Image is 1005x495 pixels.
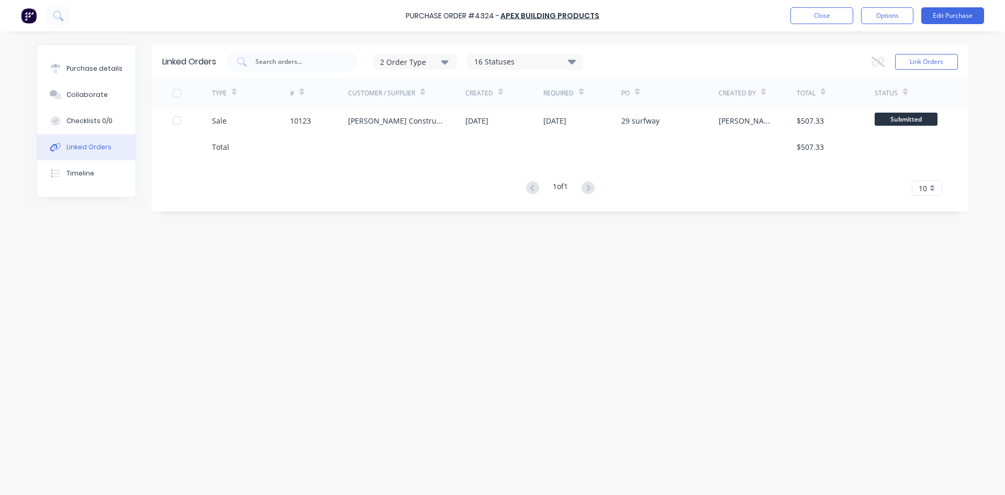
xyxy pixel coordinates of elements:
div: Status [875,89,898,98]
div: Total [212,141,229,152]
a: Apex Building Products [500,10,599,21]
div: $507.33 [797,115,824,126]
div: Required [543,89,574,98]
div: [DATE] [543,115,566,126]
div: Checklists 0/0 [66,116,113,126]
button: 2 Order Type [373,54,457,70]
div: Created [465,89,493,98]
div: Collaborate [66,90,108,100]
input: Search orders... [254,57,341,67]
div: 29 surfway [621,115,660,126]
div: # [290,89,294,98]
div: 16 Statuses [468,56,582,68]
button: Checklists 0/0 [37,108,136,134]
div: [PERSON_NAME] [719,115,776,126]
button: Timeline [37,160,136,186]
div: Created By [719,89,756,98]
div: 2 Order Type [380,56,450,67]
div: 1 of 1 [553,181,568,196]
img: Factory [21,8,37,24]
button: Purchase details [37,56,136,82]
div: $507.33 [797,141,824,152]
div: PO [621,89,630,98]
div: 10123 [290,115,311,126]
button: Options [861,7,913,24]
div: Timeline [66,169,94,178]
div: Purchase details [66,64,122,73]
div: Purchase Order #4324 - [406,10,499,21]
button: Close [790,7,853,24]
div: Total [797,89,816,98]
div: Customer / Supplier [348,89,415,98]
button: Edit Purchase [921,7,984,24]
span: Submitted [875,113,937,126]
div: [DATE] [465,115,488,126]
div: [PERSON_NAME] Constructions [348,115,444,126]
button: Link Orders [895,54,958,70]
button: Linked Orders [37,134,136,160]
span: 10 [919,183,927,194]
button: Collaborate [37,82,136,108]
div: Linked Orders [66,142,111,152]
div: Linked Orders [162,56,216,68]
div: Sale [212,115,227,126]
div: TYPE [212,89,227,98]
